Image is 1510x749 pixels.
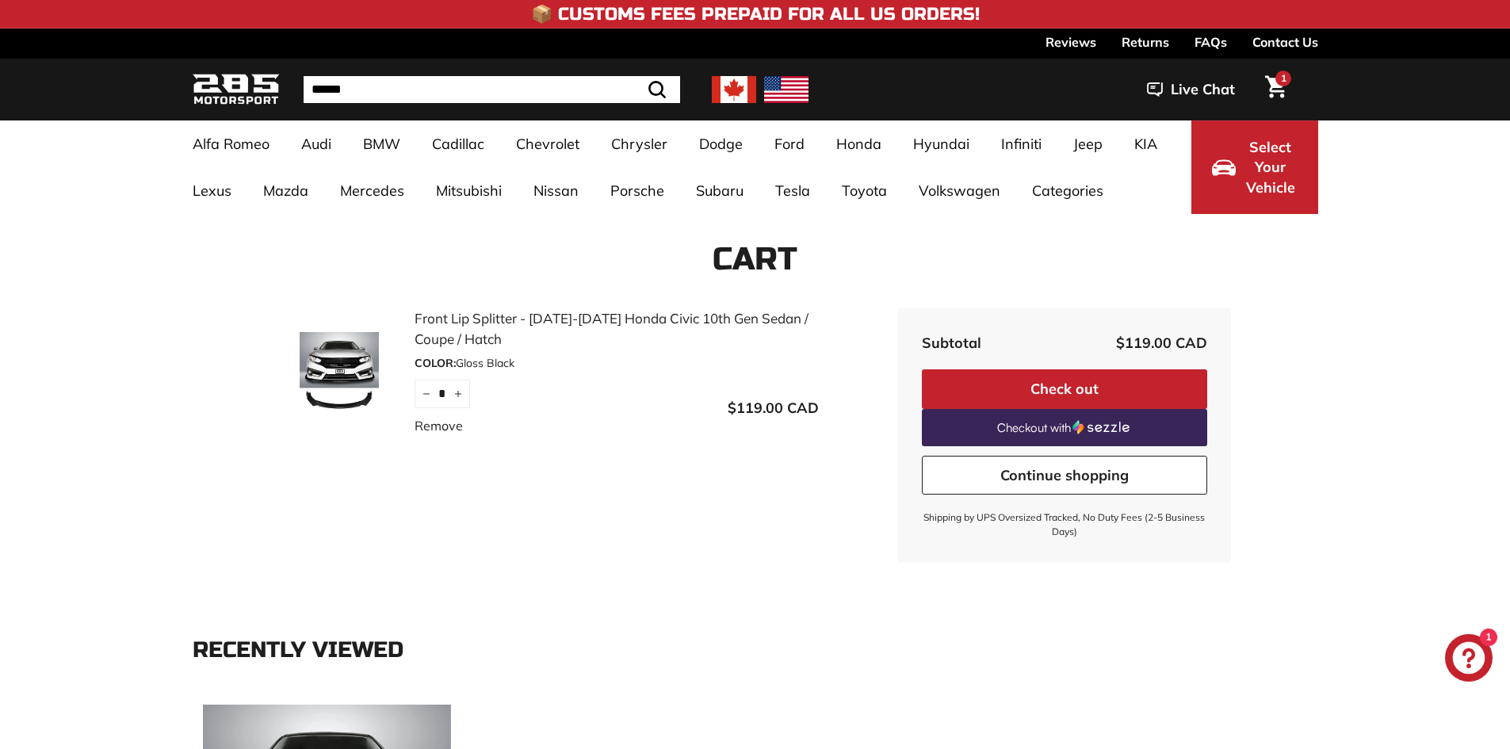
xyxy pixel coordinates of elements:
[594,167,680,214] a: Porsche
[922,332,981,353] div: Subtotal
[177,167,247,214] a: Lexus
[324,167,420,214] a: Mercedes
[826,167,903,214] a: Toyota
[193,71,280,109] img: Logo_285_Motorsport_areodynamics_components
[347,120,416,167] a: BMW
[415,416,463,435] a: Remove
[985,120,1057,167] a: Infiniti
[518,167,594,214] a: Nissan
[1118,120,1173,167] a: KIA
[415,380,438,408] button: Reduce item quantity by one
[1195,29,1227,55] a: FAQs
[1440,634,1497,686] inbox-online-store-chat: Shopify online store chat
[683,120,759,167] a: Dodge
[922,510,1207,539] small: Shipping by UPS Oversized Tracked, No Duty Fees (2-5 Business Days)
[1281,72,1286,84] span: 1
[416,120,500,167] a: Cadillac
[247,167,324,214] a: Mazda
[193,638,1318,663] div: Recently viewed
[1116,334,1207,352] span: $119.00 CAD
[680,167,759,214] a: Subaru
[446,380,470,408] button: Increase item quantity by one
[922,456,1207,495] a: Continue shopping
[415,355,819,372] div: Gloss Black
[500,120,595,167] a: Chevrolet
[193,242,1318,277] h1: Cart
[1072,420,1130,434] img: Sezzle
[1126,70,1256,109] button: Live Chat
[922,369,1207,409] button: Check out
[177,120,285,167] a: Alfa Romeo
[903,167,1016,214] a: Volkswagen
[285,120,347,167] a: Audi
[1244,137,1298,198] span: Select Your Vehicle
[759,120,820,167] a: Ford
[280,332,399,411] img: Front Lip Splitter - 2016-2021 Honda Civic 10th Gen Sedan / Coupe / Hatch
[531,5,980,24] h4: 📦 Customs Fees Prepaid for All US Orders!
[820,120,897,167] a: Honda
[1122,29,1169,55] a: Returns
[415,356,456,370] span: COLOR:
[1256,63,1296,117] a: Cart
[420,167,518,214] a: Mitsubishi
[759,167,826,214] a: Tesla
[1252,29,1318,55] a: Contact Us
[304,76,680,103] input: Search
[1191,120,1318,214] button: Select Your Vehicle
[922,409,1207,446] a: Checkout with
[1057,120,1118,167] a: Jeep
[1171,79,1235,100] span: Live Chat
[595,120,683,167] a: Chrysler
[728,399,819,417] span: $119.00 CAD
[897,120,985,167] a: Hyundai
[1046,29,1096,55] a: Reviews
[415,308,819,349] a: Front Lip Splitter - [DATE]-[DATE] Honda Civic 10th Gen Sedan / Coupe / Hatch
[1016,167,1119,214] a: Categories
